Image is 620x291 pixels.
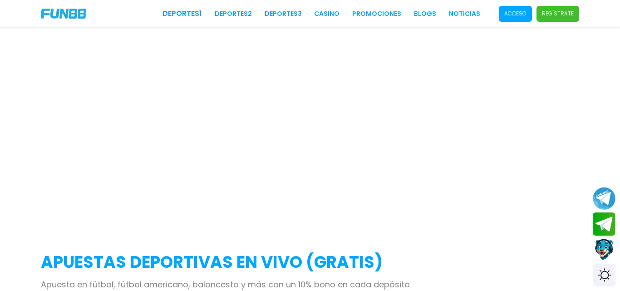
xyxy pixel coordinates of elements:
a: CASINO [314,9,340,19]
img: Company Logo [41,9,86,19]
a: Deportes3 [265,9,302,19]
button: Join telegram channel [593,187,615,210]
button: Contact customer service [593,238,615,261]
a: BLOGS [414,9,436,19]
h2: APUESTAS DEPORTIVAS EN VIVO (gratis) [41,250,579,275]
div: Switch theme [593,264,615,286]
a: Deportes1 [162,8,202,19]
p: Acceso [504,10,527,18]
a: Deportes2 [215,9,252,19]
p: Regístrate [542,10,574,18]
button: Join telegram [593,212,615,236]
p: Apuesta en fútbol, fútbol americano, baloncesto y más con un 10% bono en cada depósito [41,278,579,291]
a: Promociones [352,9,401,19]
a: NOTICIAS [449,9,480,19]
